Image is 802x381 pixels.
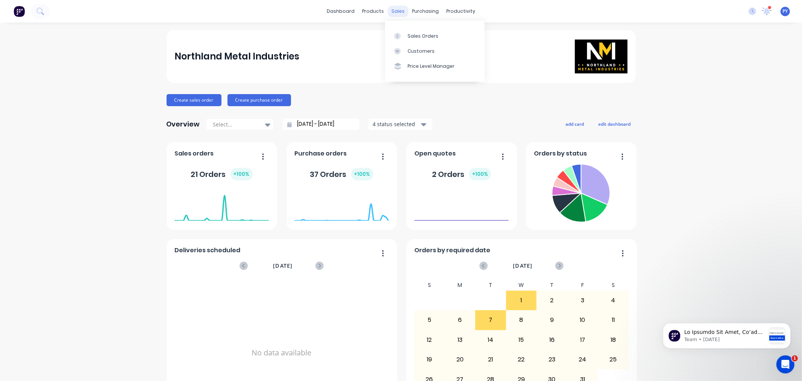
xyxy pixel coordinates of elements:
[652,308,802,361] iframe: Intercom notifications message
[358,6,388,17] div: products
[506,350,537,369] div: 22
[174,246,240,255] span: Deliveries scheduled
[783,8,788,15] span: PY
[513,262,532,270] span: [DATE]
[388,6,408,17] div: sales
[537,311,567,329] div: 9
[776,355,794,373] iframe: Intercom live chat
[537,291,567,310] div: 2
[506,311,537,329] div: 8
[167,117,200,132] div: Overview
[445,311,475,329] div: 6
[33,28,114,35] p: Message from Team, sent 1w ago
[445,350,475,369] div: 20
[568,331,598,349] div: 17
[273,262,293,270] span: [DATE]
[476,350,506,369] div: 21
[174,49,299,64] div: Northland Metal Industries
[443,6,479,17] div: productivity
[598,291,628,310] div: 4
[594,119,636,129] button: edit dashboard
[373,120,420,128] div: 4 status selected
[408,63,455,70] div: Price Level Manager
[323,6,358,17] a: dashboard
[191,168,253,180] div: 21 Orders
[567,280,598,291] div: F
[408,33,438,40] div: Sales Orders
[167,94,221,106] button: Create sales order
[351,168,373,180] div: + 100 %
[537,331,567,349] div: 16
[414,350,444,369] div: 19
[414,280,445,291] div: S
[476,331,506,349] div: 14
[598,280,629,291] div: S
[469,168,491,180] div: + 100 %
[230,168,253,180] div: + 100 %
[506,331,537,349] div: 15
[475,280,506,291] div: T
[368,119,432,130] button: 4 status selected
[537,350,567,369] div: 23
[414,331,444,349] div: 12
[476,311,506,329] div: 7
[385,59,485,74] a: Price Level Manager
[414,311,444,329] div: 5
[14,6,25,17] img: Factory
[445,280,476,291] div: M
[408,6,443,17] div: purchasing
[575,40,628,73] img: Northland Metal Industries
[598,311,628,329] div: 11
[408,48,435,55] div: Customers
[537,280,567,291] div: T
[385,28,485,43] a: Sales Orders
[561,119,589,129] button: add card
[534,149,587,158] span: Orders by status
[310,168,373,180] div: 37 Orders
[414,149,456,158] span: Open quotes
[294,149,347,158] span: Purchase orders
[568,350,598,369] div: 24
[568,311,598,329] div: 10
[506,291,537,310] div: 1
[432,168,491,180] div: 2 Orders
[506,280,537,291] div: W
[598,331,628,349] div: 18
[174,149,214,158] span: Sales orders
[568,291,598,310] div: 3
[227,94,291,106] button: Create purchase order
[598,350,628,369] div: 25
[445,331,475,349] div: 13
[385,44,485,59] a: Customers
[792,355,798,361] span: 1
